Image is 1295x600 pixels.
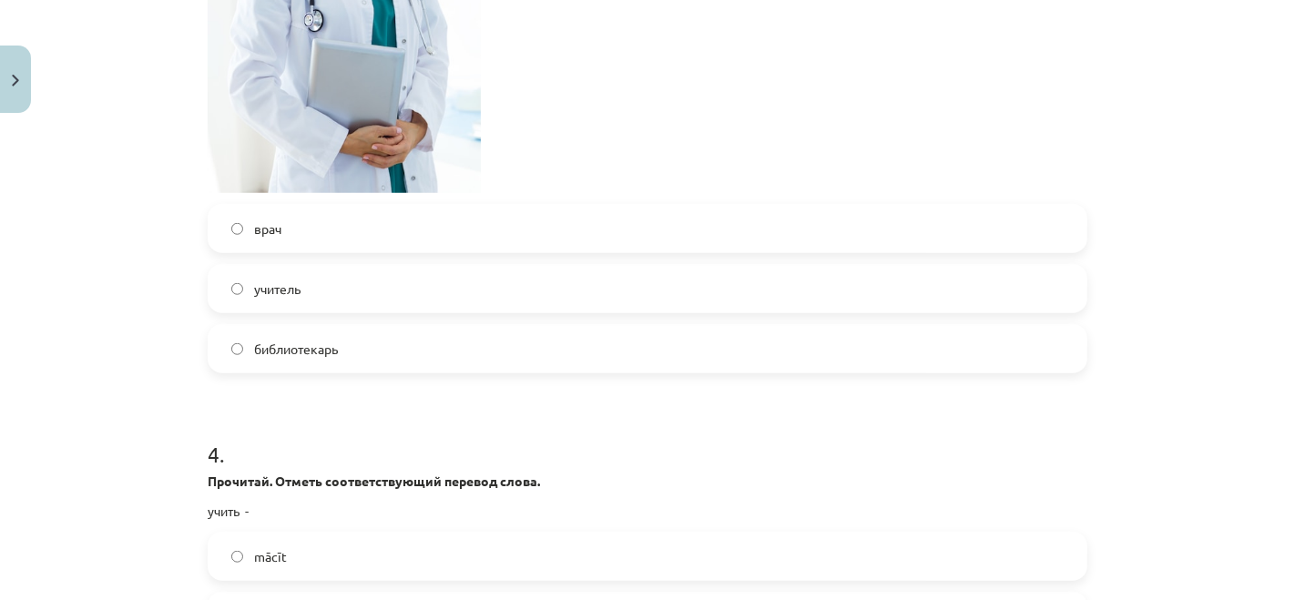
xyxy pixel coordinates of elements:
h1: 4 . [208,410,1087,466]
span: библиотекарь [254,340,338,359]
span: mācīt [254,547,287,566]
input: mācīt [231,551,243,563]
span: врач [254,219,281,239]
input: врач [231,223,243,235]
img: icon-close-lesson-0947bae3869378f0d4975bcd49f059093ad1ed9edebbc8119c70593378902aed.svg [12,75,19,86]
p: учить - [208,502,1087,521]
span: учитель [254,280,301,299]
input: учитель [231,283,243,295]
strong: Прочитай. Отметь соответствующий перевод слова. [208,473,540,489]
input: библиотекарь [231,343,243,355]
